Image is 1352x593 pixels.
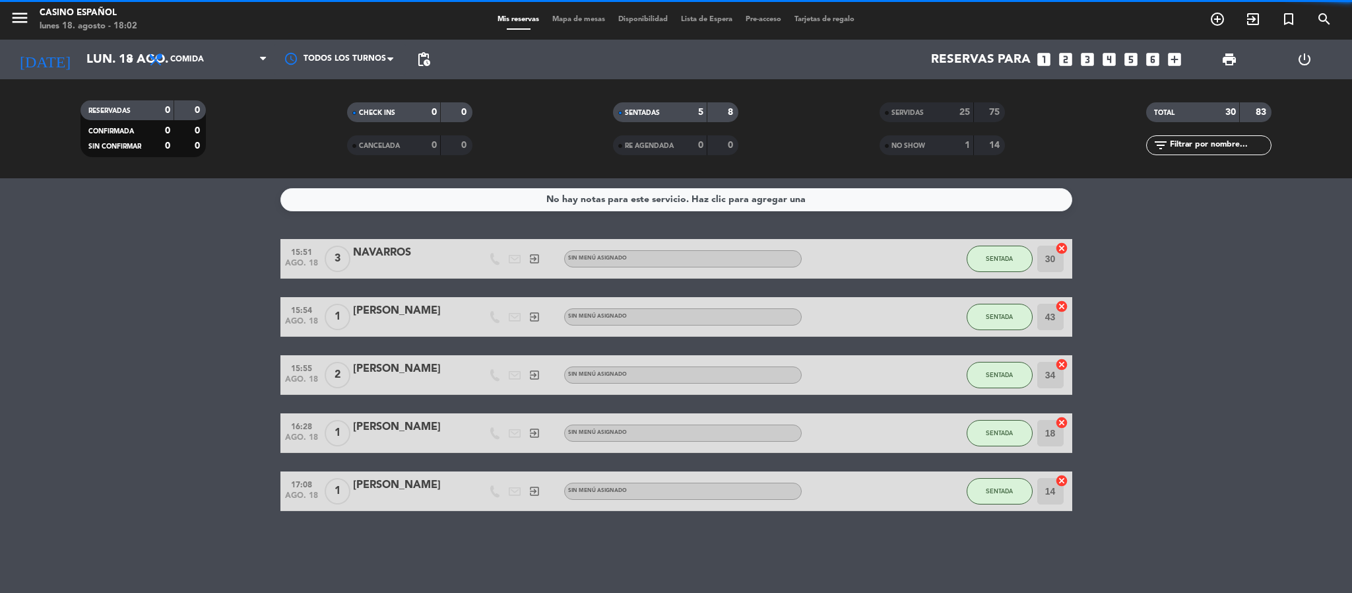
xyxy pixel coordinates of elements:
[1079,51,1096,68] i: looks_3
[986,429,1013,436] span: SENTADA
[432,108,437,117] strong: 0
[625,143,674,149] span: RE AGENDADA
[931,52,1031,67] span: Reservas para
[625,110,660,116] span: SENTADAS
[1245,11,1261,27] i: exit_to_app
[698,108,703,117] strong: 5
[674,16,739,23] span: Lista de Espera
[546,16,612,23] span: Mapa de mesas
[123,52,139,67] i: arrow_drop_down
[986,313,1013,320] span: SENTADA
[529,427,540,439] i: exit_to_app
[529,311,540,323] i: exit_to_app
[529,485,540,497] i: exit_to_app
[728,108,736,117] strong: 8
[989,108,1002,117] strong: 75
[195,106,203,115] strong: 0
[88,128,134,135] span: CONFIRMADA
[325,362,350,388] span: 2
[1225,108,1236,117] strong: 30
[986,371,1013,378] span: SENTADA
[546,192,806,207] div: No hay notas para este servicio. Haz clic para agregar una
[1153,137,1169,153] i: filter_list
[1221,52,1237,67] span: print
[359,110,395,116] span: CHECK INS
[1055,474,1068,487] i: cancel
[1297,52,1312,67] i: power_settings_new
[1055,416,1068,429] i: cancel
[359,143,400,149] span: CANCELADA
[1057,51,1074,68] i: looks_two
[1154,110,1175,116] span: TOTAL
[967,246,1033,272] button: SENTADA
[1101,51,1118,68] i: looks_4
[325,246,350,272] span: 3
[165,126,170,135] strong: 0
[728,141,736,150] strong: 0
[568,430,627,435] span: Sin menú asignado
[1144,51,1161,68] i: looks_6
[967,304,1033,330] button: SENTADA
[1256,108,1269,117] strong: 83
[195,126,203,135] strong: 0
[165,106,170,115] strong: 0
[285,360,318,375] span: 15:55
[1055,242,1068,255] i: cancel
[353,244,465,262] div: NAVARROS
[1055,358,1068,371] i: cancel
[461,141,469,150] strong: 0
[285,317,318,332] span: ago. 18
[353,477,465,494] div: [PERSON_NAME]
[353,419,465,436] div: [PERSON_NAME]
[285,244,318,259] span: 15:51
[967,420,1033,446] button: SENTADA
[325,420,350,446] span: 1
[285,418,318,433] span: 16:28
[986,487,1013,495] span: SENTADA
[568,256,627,261] span: Sin menú asignado
[10,8,30,28] i: menu
[1169,138,1271,153] input: Filtrar por nombre...
[986,255,1013,262] span: SENTADA
[568,488,627,493] span: Sin menú asignado
[612,16,674,23] span: Disponibilidad
[891,143,925,149] span: NO SHOW
[529,369,540,381] i: exit_to_app
[965,141,970,150] strong: 1
[698,141,703,150] strong: 0
[285,302,318,317] span: 15:54
[88,143,141,150] span: SIN CONFIRMAR
[285,259,318,274] span: ago. 18
[967,478,1033,505] button: SENTADA
[568,372,627,377] span: Sin menú asignado
[959,108,970,117] strong: 25
[40,20,137,33] div: lunes 18. agosto - 18:02
[529,253,540,265] i: exit_to_app
[10,45,80,74] i: [DATE]
[88,108,131,114] span: RESERVADAS
[967,362,1033,388] button: SENTADA
[568,314,627,319] span: Sin menú asignado
[788,16,861,23] span: Tarjetas de regalo
[1035,51,1052,68] i: looks_one
[325,478,350,505] span: 1
[353,361,465,378] div: [PERSON_NAME]
[10,8,30,32] button: menu
[739,16,788,23] span: Pre-acceso
[1209,11,1225,27] i: add_circle_outline
[285,476,318,491] span: 17:08
[285,491,318,506] span: ago. 18
[285,375,318,390] span: ago. 18
[416,52,432,67] span: pending_actions
[461,108,469,117] strong: 0
[353,302,465,320] div: [PERSON_NAME]
[325,304,350,330] span: 1
[285,433,318,448] span: ago. 18
[891,110,924,116] span: SERVIDAS
[40,7,137,20] div: Casino Español
[1281,11,1297,27] i: turned_in_not
[1122,51,1140,68] i: looks_5
[170,55,204,64] span: Comida
[1316,11,1332,27] i: search
[491,16,546,23] span: Mis reservas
